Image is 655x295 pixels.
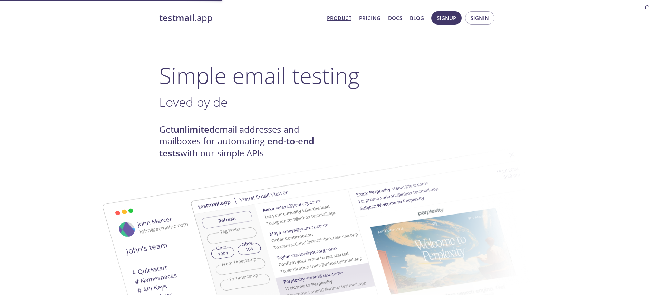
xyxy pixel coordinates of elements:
[327,13,351,22] a: Product
[431,11,462,25] button: Signup
[465,11,494,25] button: Signin
[159,124,328,159] h4: Get email addresses and mailboxes for automating with our simple APIs
[159,12,321,24] a: testmail.app
[388,13,402,22] a: Docs
[159,93,228,111] span: Loved by de
[471,13,489,22] span: Signin
[174,123,215,135] strong: unlimited
[159,135,314,159] strong: end-to-end tests
[159,62,496,89] h1: Simple email testing
[159,12,194,24] strong: testmail
[359,13,381,22] a: Pricing
[437,13,456,22] span: Signup
[410,13,424,22] a: Blog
